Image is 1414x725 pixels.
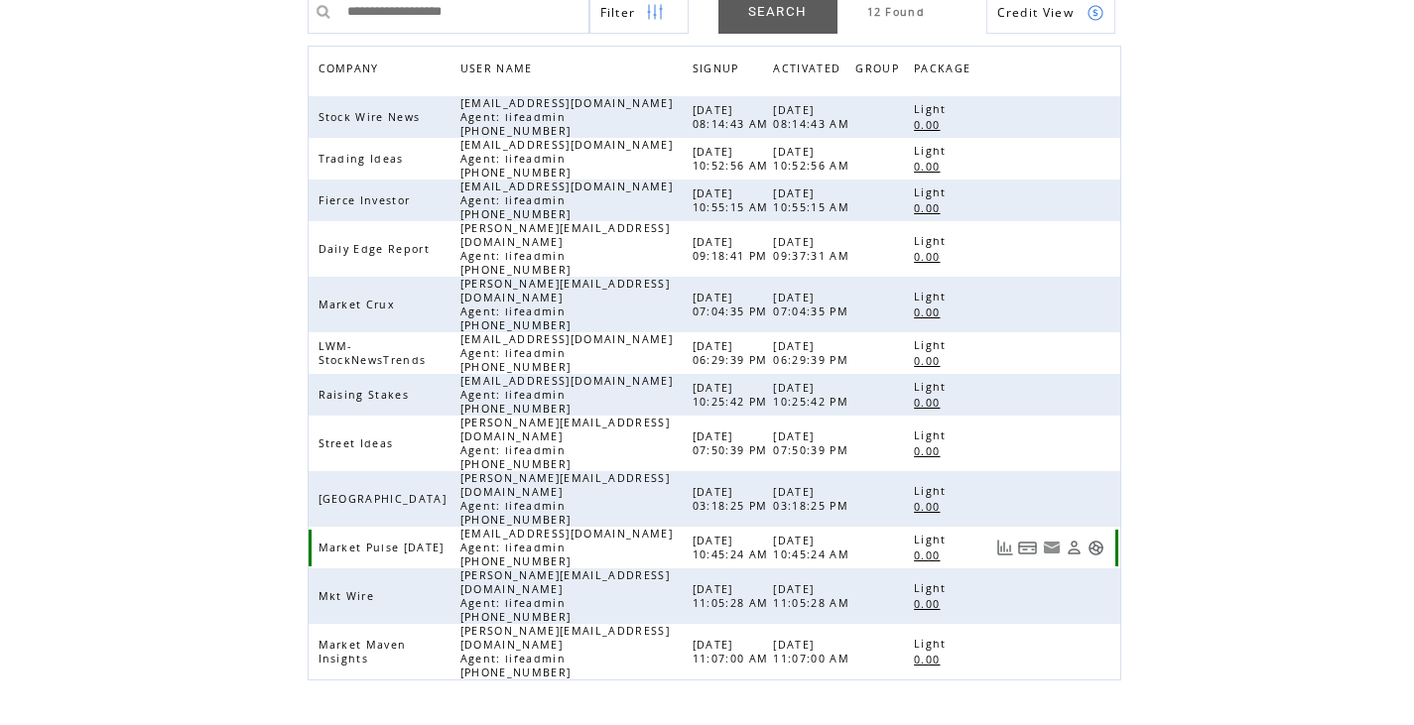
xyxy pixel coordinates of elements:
[773,103,854,131] span: [DATE] 08:14:43 AM
[319,388,415,402] span: Raising Stakes
[319,110,426,124] span: Stock Wire News
[693,145,774,173] span: [DATE] 10:52:56 AM
[914,57,980,85] a: PACKAGE
[460,138,673,180] span: [EMAIL_ADDRESS][DOMAIN_NAME] Agent: lifeadmin [PHONE_NUMBER]
[914,533,952,546] span: Light
[914,199,950,216] a: 0.00
[914,290,952,303] span: Light
[914,442,950,459] a: 0.00
[319,57,384,85] span: COMPANY
[319,152,409,166] span: Trading Ideas
[773,186,854,214] span: [DATE] 10:55:15 AM
[914,548,945,562] span: 0.00
[914,380,952,394] span: Light
[914,57,975,85] span: PACKAGE
[460,277,670,332] span: [PERSON_NAME][EMAIL_ADDRESS][DOMAIN_NAME] Agent: lifeadmin [PHONE_NUMBER]
[319,638,407,665] span: Market Maven Insights
[460,374,673,416] span: [EMAIL_ADDRESS][DOMAIN_NAME] Agent: lifeadmin [PHONE_NUMBER]
[773,145,854,173] span: [DATE] 10:52:56 AM
[914,595,950,612] a: 0.00
[319,339,432,367] span: LWM-StockNewsTrends
[914,118,945,132] span: 0.00
[693,57,744,85] span: SIGNUP
[914,444,945,458] span: 0.00
[914,394,950,411] a: 0.00
[319,541,450,554] span: Market Pulse [DATE]
[600,4,636,21] span: Show filters
[914,651,950,667] a: 0.00
[319,436,399,450] span: Street Ideas
[319,61,384,73] a: COMPANY
[914,234,952,248] span: Light
[319,193,416,207] span: Fierce Investor
[773,57,850,85] a: ACTIVATED
[773,57,845,85] span: ACTIVATED
[319,492,452,506] span: [GEOGRAPHIC_DATA]
[914,396,945,410] span: 0.00
[460,527,673,568] span: [EMAIL_ADDRESS][DOMAIN_NAME] Agent: lifeadmin [PHONE_NUMBER]
[460,180,673,221] span: [EMAIL_ADDRESS][DOMAIN_NAME] Agent: lifeadmin [PHONE_NUMBER]
[693,638,774,665] span: [DATE] 11:07:00 AM
[460,221,670,277] span: [PERSON_NAME][EMAIL_ADDRESS][DOMAIN_NAME] Agent: lifeadmin [PHONE_NUMBER]
[693,186,774,214] span: [DATE] 10:55:15 AM
[773,291,853,318] span: [DATE] 07:04:35 PM
[460,96,673,138] span: [EMAIL_ADDRESS][DOMAIN_NAME] Agent: lifeadmin [PHONE_NUMBER]
[914,116,950,133] a: 0.00
[914,303,950,320] a: 0.00
[914,484,952,498] span: Light
[855,57,909,85] a: GROUP
[914,201,945,215] span: 0.00
[867,5,926,19] span: 12 Found
[914,498,950,515] a: 0.00
[914,546,950,563] a: 0.00
[914,248,950,265] a: 0.00
[773,582,854,610] span: [DATE] 11:05:28 AM
[996,540,1013,556] a: View Usage
[693,534,774,561] span: [DATE] 10:45:24 AM
[773,339,853,367] span: [DATE] 06:29:39 PM
[319,589,380,603] span: Mkt Wire
[460,57,538,85] span: USER NAME
[460,568,670,624] span: [PERSON_NAME][EMAIL_ADDRESS][DOMAIN_NAME] Agent: lifeadmin [PHONE_NUMBER]
[319,298,401,311] span: Market Crux
[914,160,945,174] span: 0.00
[460,332,673,374] span: [EMAIL_ADDRESS][DOMAIN_NAME] Agent: lifeadmin [PHONE_NUMBER]
[1088,540,1104,556] a: Support
[914,305,945,319] span: 0.00
[997,4,1075,21] span: Show Credits View
[1043,539,1061,556] a: Resend welcome email to this user
[319,242,436,256] span: Daily Edge Report
[693,381,773,409] span: [DATE] 10:25:42 PM
[693,485,773,513] span: [DATE] 03:18:25 PM
[773,429,853,457] span: [DATE] 07:50:39 PM
[460,61,538,73] a: USER NAME
[914,102,952,116] span: Light
[1087,4,1104,22] img: credits.png
[914,144,952,158] span: Light
[914,597,945,611] span: 0.00
[693,339,773,367] span: [DATE] 06:29:39 PM
[914,352,950,369] a: 0.00
[914,653,945,666] span: 0.00
[914,500,945,514] span: 0.00
[773,485,853,513] span: [DATE] 03:18:25 PM
[914,428,952,442] span: Light
[855,57,904,85] span: GROUP
[914,354,945,368] span: 0.00
[914,158,950,175] a: 0.00
[693,582,774,610] span: [DATE] 11:05:28 AM
[773,381,853,409] span: [DATE] 10:25:42 PM
[914,581,952,595] span: Light
[914,250,945,264] span: 0.00
[693,291,773,318] span: [DATE] 07:04:35 PM
[693,103,774,131] span: [DATE] 08:14:43 AM
[1018,540,1038,556] a: View Bills
[914,185,952,199] span: Light
[914,637,952,651] span: Light
[773,638,854,665] span: [DATE] 11:07:00 AM
[460,624,670,679] span: [PERSON_NAME][EMAIL_ADDRESS][DOMAIN_NAME] Agent: lifeadmin [PHONE_NUMBER]
[460,416,670,471] span: [PERSON_NAME][EMAIL_ADDRESS][DOMAIN_NAME] Agent: lifeadmin [PHONE_NUMBER]
[773,534,854,561] span: [DATE] 10:45:24 AM
[1066,540,1083,556] a: View Profile
[693,429,773,457] span: [DATE] 07:50:39 PM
